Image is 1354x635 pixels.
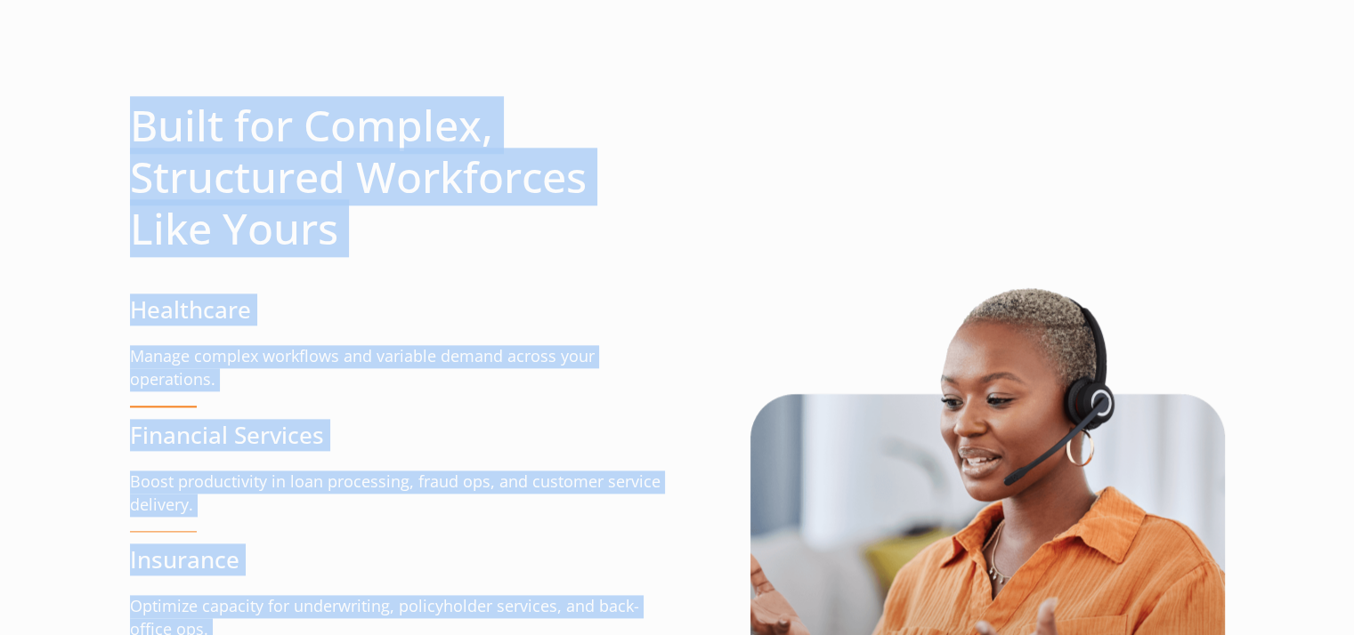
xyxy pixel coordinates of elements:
[130,296,677,324] h3: Healthcare
[130,470,677,517] p: Boost productivity in loan processing, fraud ops, and customer service delivery.
[130,546,677,574] h3: Insurance
[130,422,677,449] h3: Financial Services
[130,100,677,253] h2: Built for Complex, Structured Workforces Like Yours
[130,345,677,391] p: Manage complex workflows and variable demand across your operations.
